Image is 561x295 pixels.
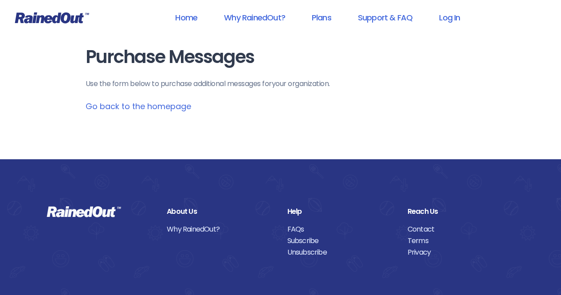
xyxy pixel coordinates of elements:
[86,101,191,112] a: Go back to the homepage
[287,206,394,217] div: Help
[167,206,274,217] div: About Us
[408,206,514,217] div: Reach Us
[287,235,394,247] a: Subscribe
[300,8,343,28] a: Plans
[86,79,476,89] p: Use the form below to purchase additional messages for your organization .
[408,247,514,258] a: Privacy
[428,8,471,28] a: Log In
[164,8,209,28] a: Home
[408,224,514,235] a: Contact
[86,47,476,67] h1: Purchase Messages
[212,8,297,28] a: Why RainedOut?
[287,224,394,235] a: FAQs
[408,235,514,247] a: Terms
[346,8,424,28] a: Support & FAQ
[287,247,394,258] a: Unsubscribe
[167,224,274,235] a: Why RainedOut?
